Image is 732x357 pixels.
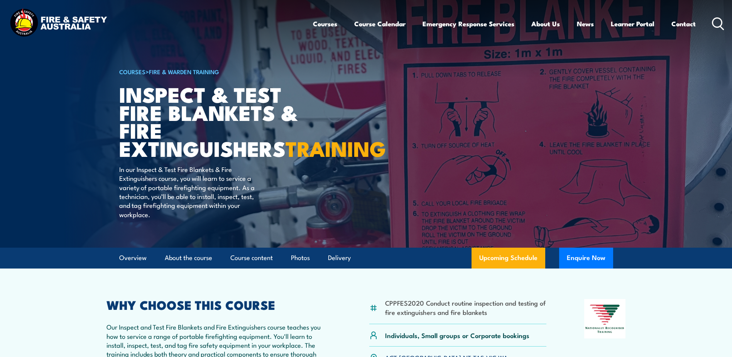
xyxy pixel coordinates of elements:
[119,85,310,157] h1: Inspect & Test Fire Blankets & Fire Extinguishers
[230,248,273,268] a: Course content
[291,248,310,268] a: Photos
[611,14,654,34] a: Learner Portal
[286,132,386,164] strong: TRAINING
[423,14,514,34] a: Emergency Response Services
[385,298,547,316] li: CPPFES2020 Conduct routine inspection and testing of fire extinguishers and fire blankets
[328,248,351,268] a: Delivery
[577,14,594,34] a: News
[119,67,310,76] h6: >
[119,67,145,76] a: COURSES
[354,14,406,34] a: Course Calendar
[119,248,147,268] a: Overview
[472,248,545,269] a: Upcoming Schedule
[584,299,626,338] img: Nationally Recognised Training logo.
[559,248,613,269] button: Enquire Now
[165,248,212,268] a: About the course
[119,165,260,219] p: In our Inspect & Test Fire Blankets & Fire Extinguishers course, you will learn to service a vari...
[149,67,219,76] a: Fire & Warden Training
[531,14,560,34] a: About Us
[313,14,337,34] a: Courses
[107,299,332,310] h2: WHY CHOOSE THIS COURSE
[385,331,529,340] p: Individuals, Small groups or Corporate bookings
[671,14,696,34] a: Contact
